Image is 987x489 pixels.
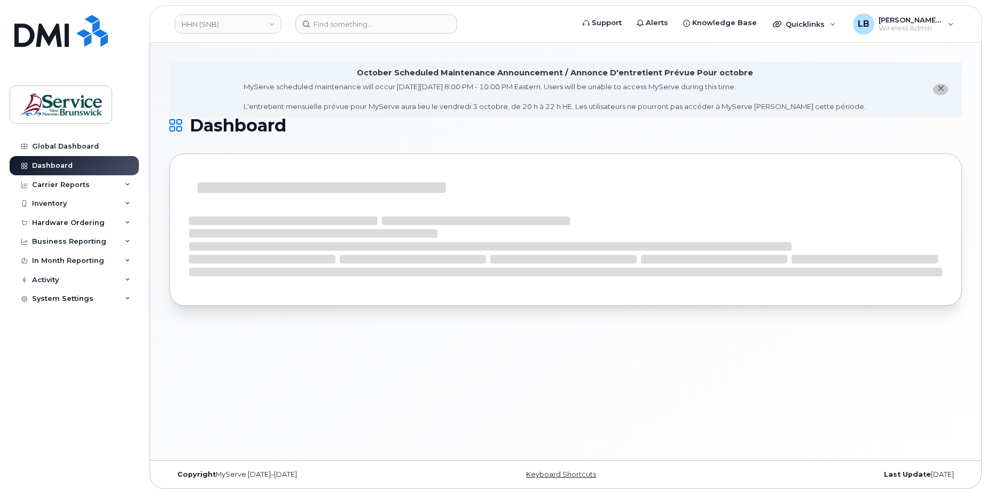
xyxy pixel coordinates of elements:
[357,67,753,79] div: October Scheduled Maintenance Announcement / Annonce D'entretient Prévue Pour octobre
[698,470,962,479] div: [DATE]
[884,470,931,478] strong: Last Update
[244,82,866,112] div: MyServe scheduled maintenance will occur [DATE][DATE] 8:00 PM - 10:00 PM Eastern. Users will be u...
[526,470,596,478] a: Keyboard Shortcuts
[177,470,216,478] strong: Copyright
[190,118,286,134] span: Dashboard
[933,84,948,95] button: close notification
[169,470,434,479] div: MyServe [DATE]–[DATE]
